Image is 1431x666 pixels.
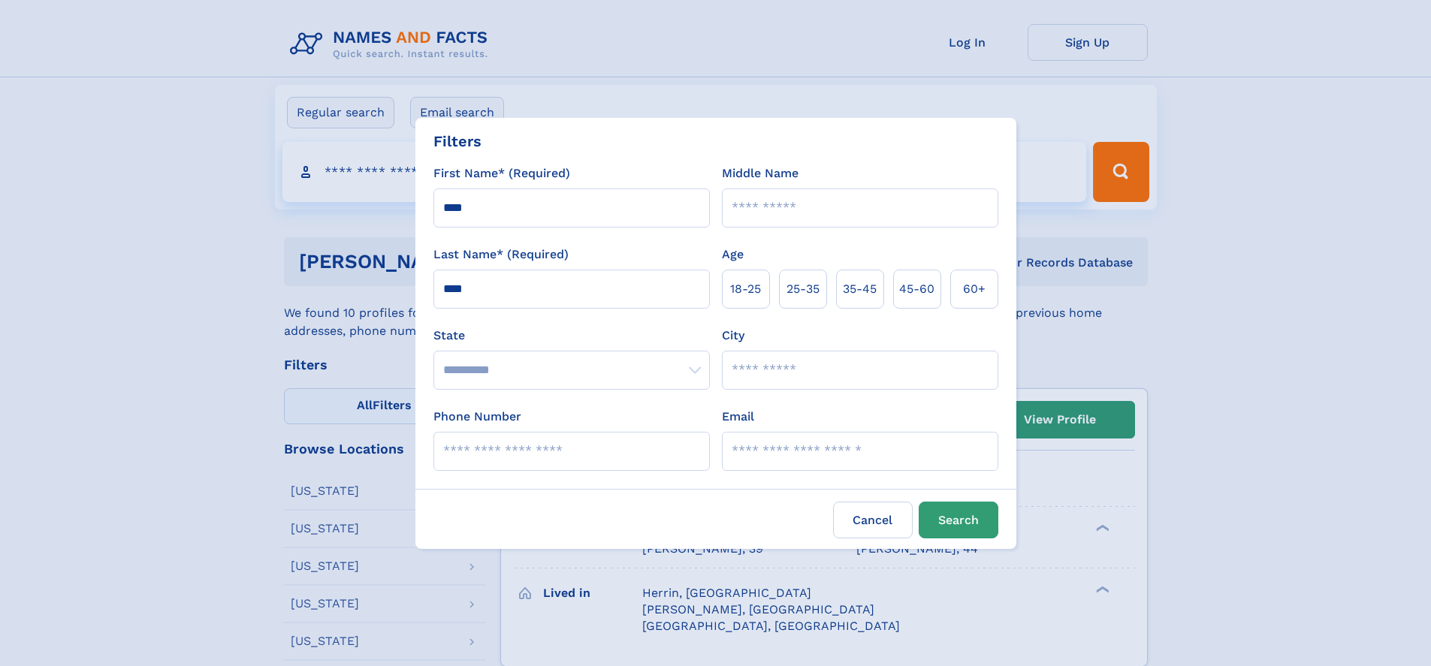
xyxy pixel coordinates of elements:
label: Last Name* (Required) [433,246,569,264]
label: Email [722,408,754,426]
label: Age [722,246,744,264]
span: 35‑45 [843,280,877,298]
label: Middle Name [722,164,799,182]
span: 18‑25 [730,280,761,298]
span: 60+ [963,280,986,298]
span: 25‑35 [786,280,820,298]
label: First Name* (Required) [433,164,570,182]
label: State [433,327,710,345]
label: Cancel [833,502,913,538]
div: Filters [433,130,482,152]
button: Search [919,502,998,538]
label: Phone Number [433,408,521,426]
label: City [722,327,744,345]
span: 45‑60 [899,280,934,298]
